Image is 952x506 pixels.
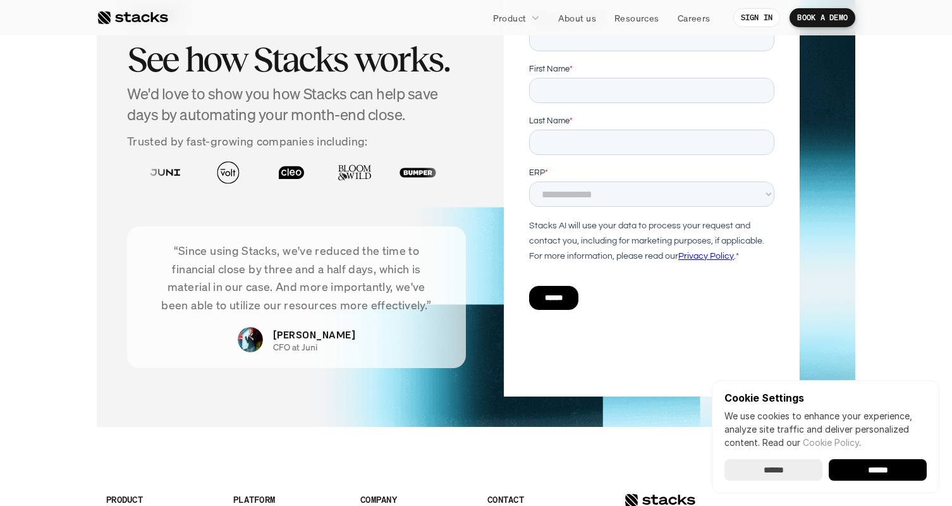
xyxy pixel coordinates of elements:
[360,493,472,506] p: COMPANY
[529,11,774,332] iframe: Form 3
[790,8,855,27] a: BOOK A DEMO
[106,493,218,506] p: PRODUCT
[741,13,773,22] p: SIGN IN
[678,11,711,25] p: Careers
[607,6,667,29] a: Resources
[733,8,781,27] a: SIGN IN
[493,11,527,25] p: Product
[551,6,604,29] a: About us
[146,242,447,314] p: “Since using Stacks, we've reduced the time to financial close by three and a half days, which is...
[558,11,596,25] p: About us
[614,11,659,25] p: Resources
[797,13,848,22] p: BOOK A DEMO
[127,132,466,151] p: Trusted by fast-growing companies including:
[127,42,466,77] h2: See how Stacks works.
[724,393,927,403] p: Cookie Settings
[803,437,859,448] a: Cookie Policy
[233,493,345,506] p: PLATFORM
[273,342,317,353] p: CFO at Juni
[127,83,466,126] h4: We'd love to show you how Stacks can help save days by automating your month-end close.
[670,6,718,29] a: Careers
[273,327,355,342] p: [PERSON_NAME]
[724,409,927,449] p: We use cookies to enhance your experience, analyze site traffic and deliver personalized content.
[762,437,861,448] span: Read our .
[487,493,599,506] p: CONTACT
